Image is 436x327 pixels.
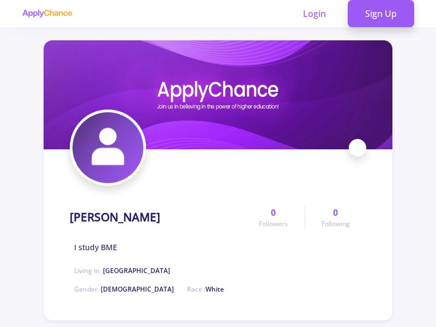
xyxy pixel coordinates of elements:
span: Following [322,219,350,229]
a: 0Followers [243,206,304,229]
span: Gender : [74,284,174,294]
span: White [205,284,224,294]
span: Followers [259,219,288,229]
span: I study BME [74,241,117,253]
img: applychance logo text only [22,9,72,18]
a: 0Following [305,206,366,229]
span: Race : [187,284,224,294]
span: 0 [271,206,276,219]
span: [GEOGRAPHIC_DATA] [103,266,170,275]
h1: [PERSON_NAME] [70,210,160,224]
img: FATEMEH RAHIMIavatar [72,112,143,183]
span: [DEMOGRAPHIC_DATA] [101,284,174,294]
span: Living in : [74,266,170,275]
img: FATEMEH RAHIMIcover image [44,40,392,149]
span: 0 [333,206,338,219]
